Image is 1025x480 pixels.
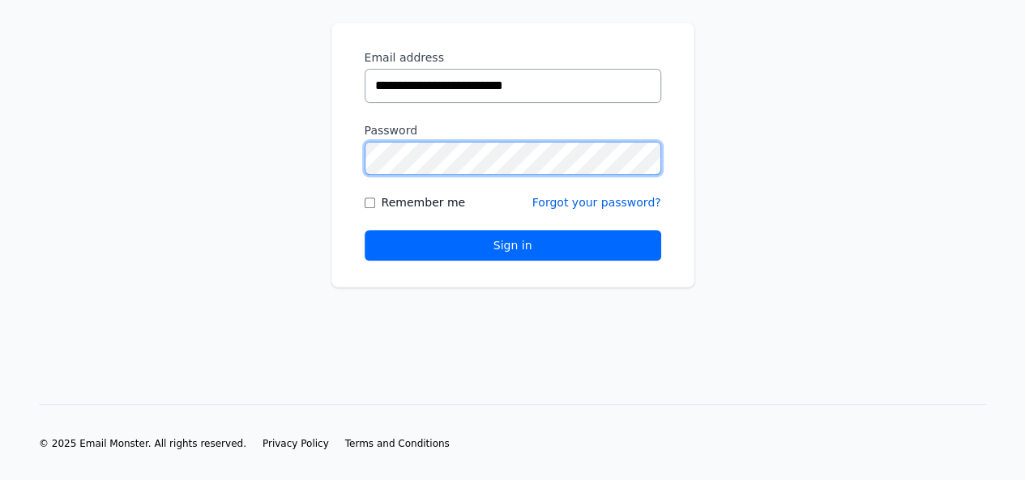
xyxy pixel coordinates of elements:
button: Sign in [365,230,661,261]
li: © 2025 Email Monster. All rights reserved. [39,437,246,450]
a: Privacy Policy [263,437,329,450]
span: Privacy Policy [263,438,329,449]
a: Forgot your password? [532,196,661,209]
label: Email address [365,49,661,66]
span: Terms and Conditions [345,438,450,449]
a: Terms and Conditions [345,437,450,450]
label: Password [365,122,661,138]
label: Remember me [382,194,466,210]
